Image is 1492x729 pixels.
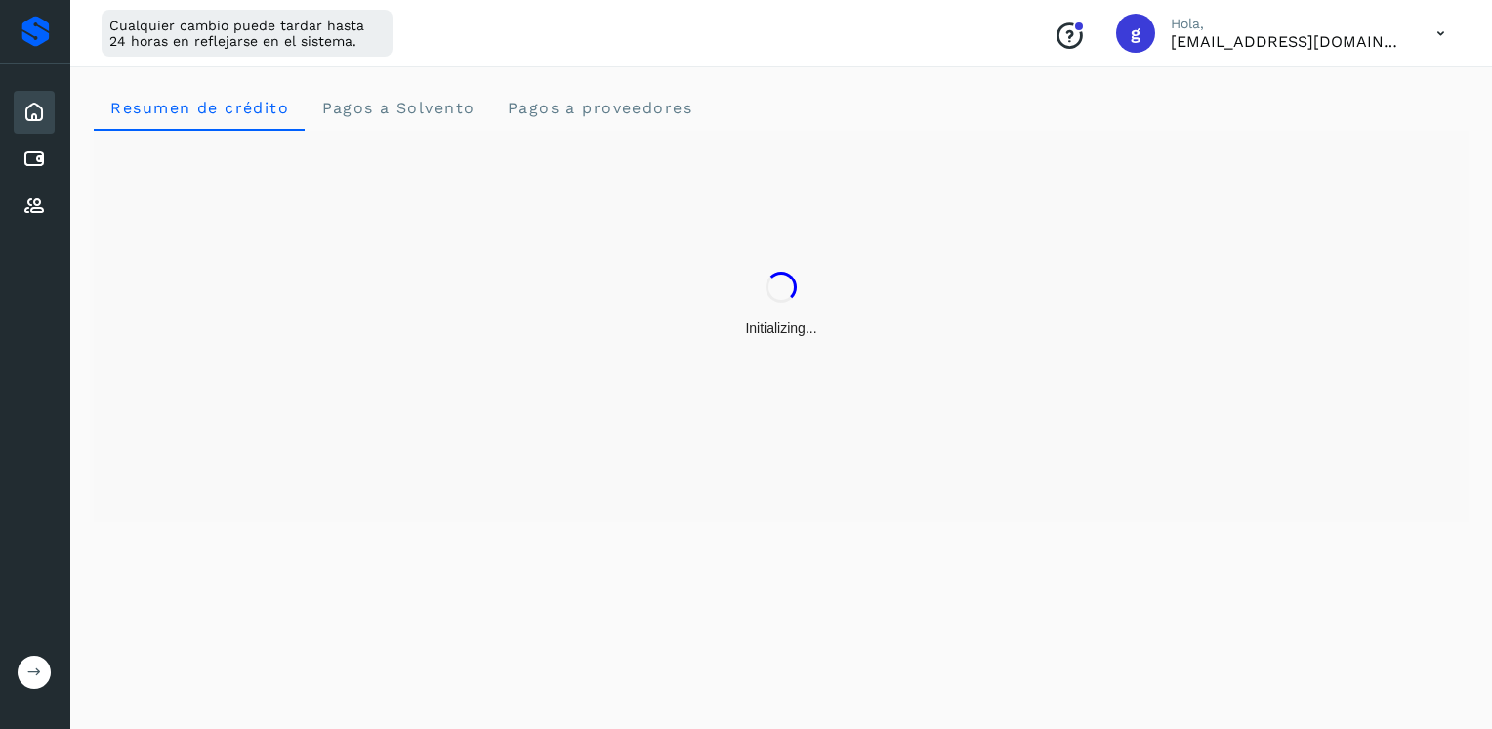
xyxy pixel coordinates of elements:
[14,91,55,134] div: Inicio
[102,10,393,57] div: Cualquier cambio puede tardar hasta 24 horas en reflejarse en el sistema.
[1171,32,1405,51] p: gpena@peramalog.com
[506,99,692,117] span: Pagos a proveedores
[14,138,55,181] div: Cuentas por pagar
[14,185,55,228] div: Proveedores
[320,99,475,117] span: Pagos a Solvento
[109,99,289,117] span: Resumen de crédito
[1171,16,1405,32] p: Hola,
